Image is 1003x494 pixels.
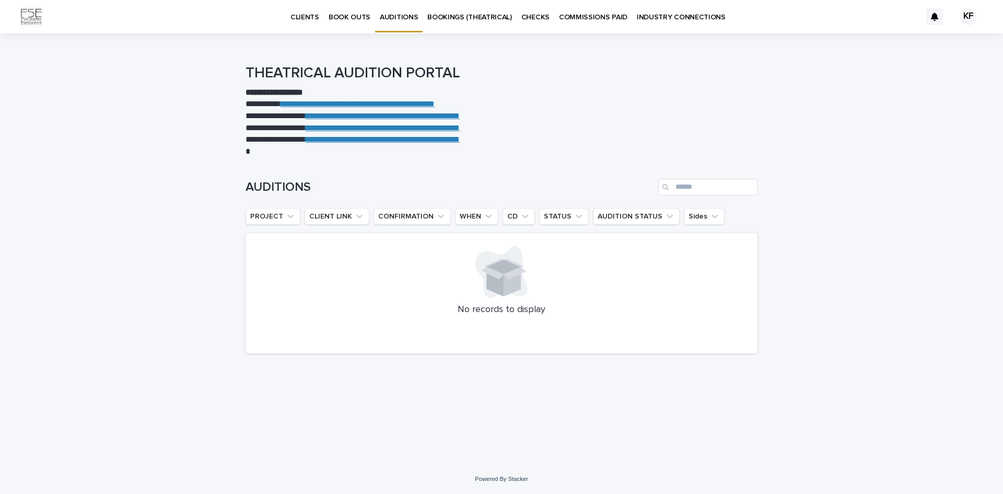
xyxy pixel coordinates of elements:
button: Sides [684,208,725,225]
button: PROJECT [246,208,300,225]
h1: AUDITIONS [246,180,654,195]
a: Powered By Stacker [475,476,528,482]
button: AUDITION STATUS [593,208,680,225]
h1: THEATRICAL AUDITION PORTAL [246,65,757,83]
img: Km9EesSdRbS9ajqhBzyo [21,6,42,27]
button: CLIENT LINK [305,208,369,225]
div: KF [960,8,977,25]
button: CONFIRMATION [374,208,451,225]
p: No records to display [258,304,745,316]
button: CD [503,208,535,225]
input: Search [658,179,757,196]
button: STATUS [539,208,589,225]
button: WHEN [455,208,498,225]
